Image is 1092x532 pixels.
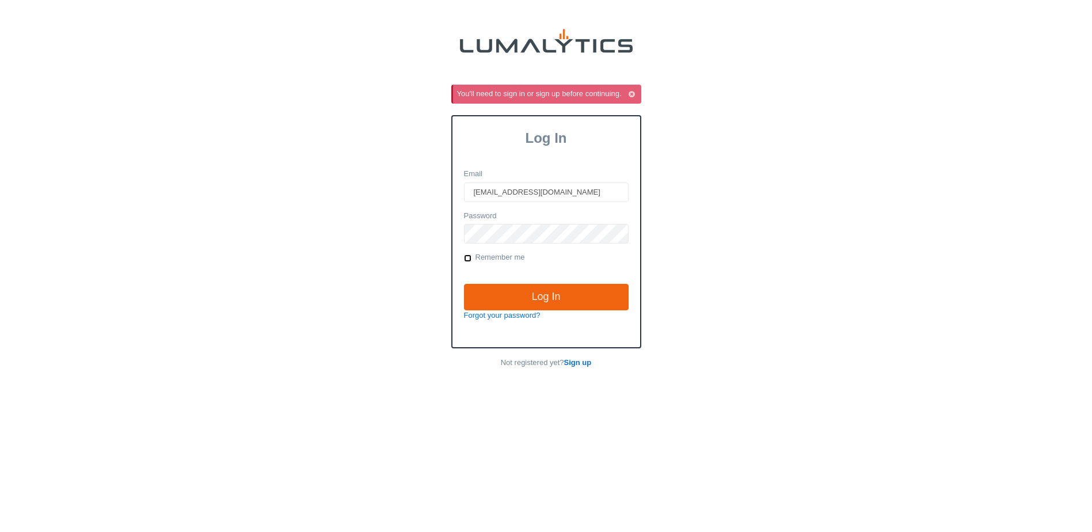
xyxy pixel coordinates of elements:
label: Password [464,211,497,222]
input: Log In [464,284,629,310]
a: Sign up [564,358,592,367]
input: Email [464,183,629,202]
input: Remember me [464,254,471,262]
a: Forgot your password? [464,311,541,320]
img: lumalytics-black-e9b537c871f77d9ce8d3a6940f85695cd68c596e3f819dc492052d1098752254.png [460,29,633,53]
label: Remember me [464,252,525,264]
p: Not registered yet? [451,358,641,368]
label: Email [464,169,483,180]
div: You'll need to sign in or sign up before continuing. [457,89,639,100]
h3: Log In [452,130,640,146]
